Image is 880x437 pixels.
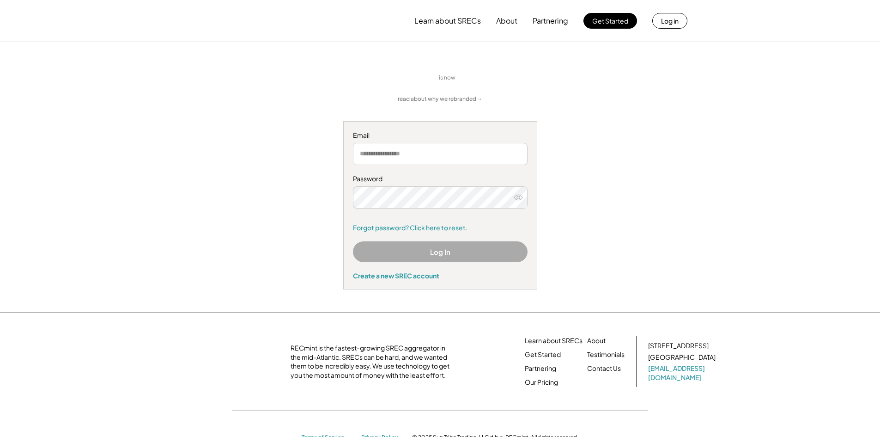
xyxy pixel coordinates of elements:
div: [GEOGRAPHIC_DATA] [648,353,716,362]
div: Create a new SREC account [353,271,528,280]
img: yH5BAEAAAAALAAAAAABAAEAAAIBRAA7 [467,73,532,83]
a: Learn about SRECs [525,336,583,345]
a: Partnering [525,364,556,373]
img: yH5BAEAAAAALAAAAAABAAEAAAIBRAA7 [349,65,432,91]
button: Get Started [583,13,637,29]
button: Log In [353,241,528,262]
a: Our Pricing [525,378,558,387]
a: Forgot password? Click here to reset. [353,223,528,233]
div: Email [353,131,528,140]
img: yH5BAEAAAAALAAAAAABAAEAAAIBRAA7 [193,5,270,37]
button: Learn about SRECs [414,12,481,30]
a: read about why we rebranded → [398,95,483,103]
a: [EMAIL_ADDRESS][DOMAIN_NAME] [648,364,717,382]
div: Password [353,174,528,184]
a: About [587,336,606,345]
a: Testimonials [587,350,625,359]
a: Get Started [525,350,561,359]
div: [STREET_ADDRESS] [648,341,709,351]
img: yH5BAEAAAAALAAAAAABAAEAAAIBRAA7 [200,345,279,378]
a: Contact Us [587,364,621,373]
button: Log in [652,13,687,29]
button: Partnering [533,12,568,30]
div: RECmint is the fastest-growing SREC aggregator in the mid-Atlantic. SRECs can be hard, and we wan... [291,344,455,380]
div: is now [437,74,462,82]
button: About [496,12,517,30]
